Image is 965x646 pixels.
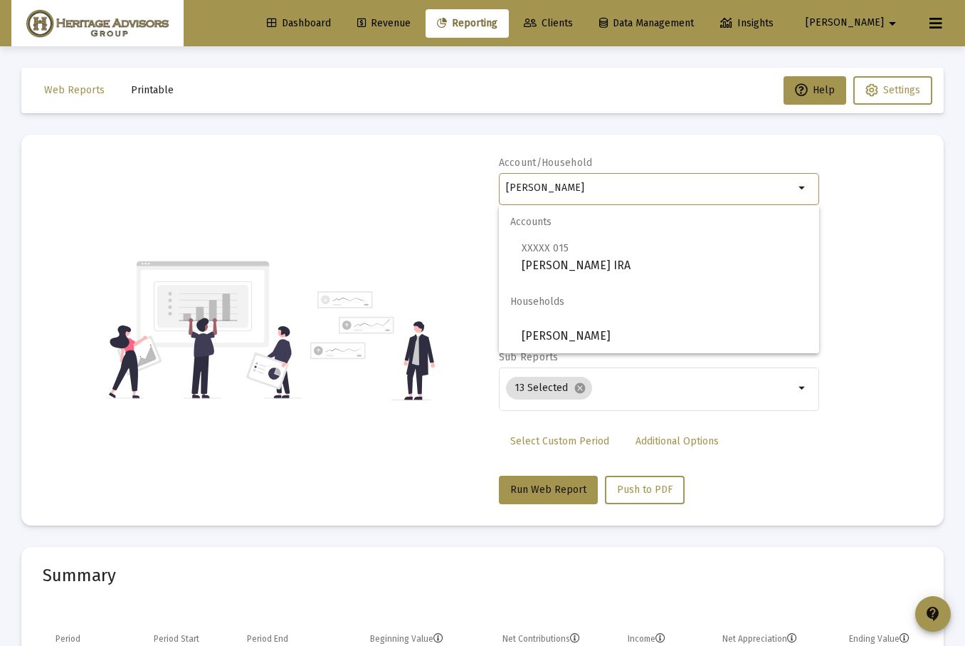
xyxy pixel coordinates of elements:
[499,205,819,239] span: Accounts
[44,84,105,96] span: Web Reports
[884,9,901,38] mat-icon: arrow_drop_down
[33,76,116,105] button: Web Reports
[789,9,918,37] button: [PERSON_NAME]
[588,9,705,38] a: Data Management
[510,484,586,496] span: Run Web Report
[131,84,174,96] span: Printable
[499,157,593,169] label: Account/Household
[499,285,819,319] span: Households
[510,435,609,447] span: Select Custom Period
[599,17,694,29] span: Data Management
[506,377,592,400] mat-chip: 13 Selected
[849,633,909,645] div: Ending Value
[794,179,811,197] mat-icon: arrow_drop_down
[722,633,797,645] div: Net Appreciation
[883,84,920,96] span: Settings
[56,633,80,645] div: Period
[617,484,673,496] span: Push to PDF
[795,84,835,96] span: Help
[255,9,342,38] a: Dashboard
[924,605,942,622] mat-icon: contact_support
[628,633,665,645] div: Income
[522,319,808,353] span: [PERSON_NAME]
[806,17,884,29] span: [PERSON_NAME]
[499,351,559,363] label: Sub Reports
[709,9,785,38] a: Insights
[784,76,846,105] button: Help
[43,568,922,583] mat-card-title: Summary
[522,242,569,254] span: XXXXX 015
[506,374,794,402] mat-chip-list: Selection
[574,382,586,395] mat-icon: cancel
[370,633,443,645] div: Beginning Value
[437,17,497,29] span: Reporting
[120,76,185,105] button: Printable
[106,259,302,400] img: reporting
[524,17,573,29] span: Clients
[22,9,173,38] img: Dashboard
[605,476,685,504] button: Push to PDF
[426,9,509,38] a: Reporting
[154,633,199,645] div: Period Start
[267,17,331,29] span: Dashboard
[794,380,811,397] mat-icon: arrow_drop_down
[247,633,288,645] div: Period End
[346,9,422,38] a: Revenue
[720,17,774,29] span: Insights
[853,76,932,105] button: Settings
[506,182,794,194] input: Search or select an account or household
[512,9,584,38] a: Clients
[499,476,598,504] button: Run Web Report
[522,239,808,274] span: [PERSON_NAME] IRA
[636,435,719,447] span: Additional Options
[310,291,435,400] img: reporting-alt
[502,633,580,645] div: Net Contributions
[357,17,411,29] span: Revenue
